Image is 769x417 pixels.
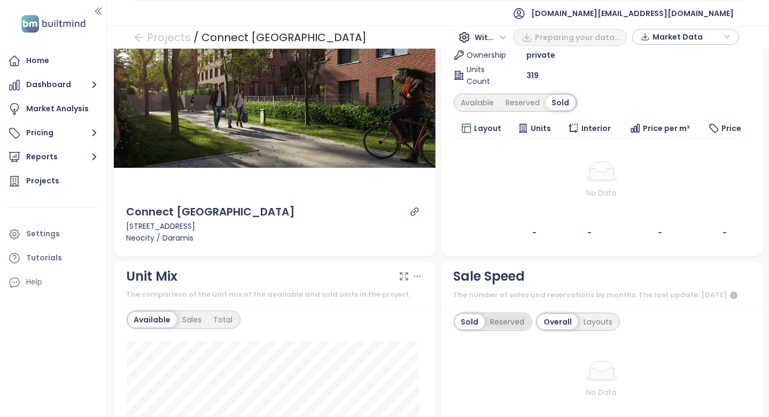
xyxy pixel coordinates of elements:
[127,289,423,300] div: The comparison of the unit mix of the available and sold units in the project.
[454,289,750,302] div: The number of sales and reservations by months. The last update: [DATE]
[587,227,592,238] b: -
[128,312,177,327] div: Available
[658,227,662,238] b: -
[5,272,101,293] div: Help
[18,13,89,35] img: logo
[531,1,734,26] span: [DOMAIN_NAME][EMAIL_ADDRESS][DOMAIN_NAME]
[5,98,101,120] a: Market Analysis
[653,29,721,45] span: Market Data
[127,266,178,287] div: Unit Mix
[526,69,539,81] span: 319
[26,174,59,188] div: Projects
[5,146,101,168] button: Reports
[127,232,423,244] div: Neocity / Daramis
[500,95,546,110] div: Reserved
[5,171,101,192] a: Projects
[26,54,49,67] div: Home
[581,122,611,134] span: Interior
[723,227,727,238] b: -
[531,122,551,134] span: Units
[134,32,144,43] span: arrow-left
[526,49,555,61] span: private
[177,312,208,327] div: Sales
[208,312,239,327] div: Total
[474,122,501,134] span: Layout
[513,29,627,46] button: Preparing your data...
[5,74,101,96] button: Dashboard
[26,251,62,265] div: Tutorials
[467,49,503,61] span: Ownership
[127,204,296,220] div: Connect [GEOGRAPHIC_DATA]
[535,32,621,43] span: Preparing your data...
[467,64,503,87] span: Units Count
[201,28,367,47] div: Connect [GEOGRAPHIC_DATA]
[722,122,742,134] span: Price
[454,266,525,287] div: Sale Speed
[455,314,485,329] div: Sold
[5,248,101,269] a: Tutorials
[5,122,101,144] button: Pricing
[5,50,101,72] a: Home
[193,28,199,47] div: /
[410,207,420,217] a: link
[26,227,60,241] div: Settings
[485,387,719,398] div: No Data
[538,314,578,329] div: Overall
[26,275,42,289] div: Help
[532,227,537,238] b: -
[638,29,733,45] div: button
[127,220,423,232] div: [STREET_ADDRESS]
[5,223,101,245] a: Settings
[578,314,618,329] div: Layouts
[26,102,89,115] div: Market Analysis
[485,314,531,329] div: Reserved
[134,28,191,47] a: arrow-left Projects
[458,187,745,199] div: No Data
[546,95,576,110] div: Sold
[643,122,690,134] span: Price per m²
[475,29,507,45] span: Without VAT
[455,95,500,110] div: Available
